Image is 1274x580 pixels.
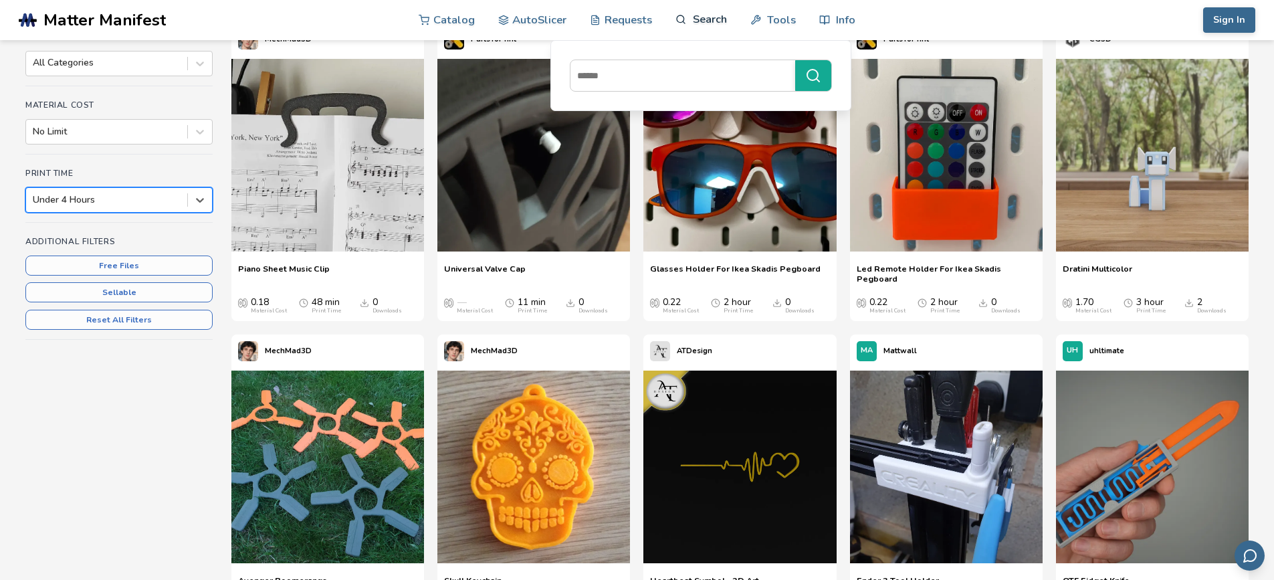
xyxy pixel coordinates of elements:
div: Print Time [1136,308,1166,314]
h4: Material Cost [25,100,213,110]
span: Downloads [1184,297,1194,308]
p: Mattwall [883,344,917,358]
span: Downloads [772,297,782,308]
div: 3 hour [1136,297,1166,314]
div: Downloads [991,308,1021,314]
p: uhltimate [1089,344,1124,358]
div: Print Time [518,308,547,314]
button: Free Files [25,256,213,276]
div: 2 hour [724,297,753,314]
span: Average Cost [857,297,866,308]
a: Universal Valve Cap [444,264,526,284]
a: Dratini Multicolor [1063,264,1132,284]
div: Material Cost [251,308,287,314]
span: Average Print Time [1124,297,1133,308]
div: 0.22 [663,297,699,314]
span: Downloads [360,297,369,308]
span: Average Print Time [711,297,720,308]
div: Material Cost [1075,308,1111,314]
span: Average Cost [650,297,659,308]
div: Downloads [785,308,815,314]
span: Average Cost [238,297,247,308]
span: Average Cost [1063,297,1072,308]
span: Downloads [566,297,575,308]
span: Matter Manifest [43,11,166,29]
h4: Print Time [25,169,213,178]
div: 1.70 [1075,297,1111,314]
span: UH [1067,347,1078,355]
div: 2 [1197,297,1227,314]
span: Average Print Time [299,297,308,308]
div: Downloads [1197,308,1227,314]
div: Material Cost [457,308,493,314]
div: 0 [785,297,815,314]
button: Send feedback via email [1235,541,1265,571]
button: Reset All Filters [25,310,213,330]
a: ATDesign's profileATDesign [643,334,719,368]
span: Average Print Time [505,297,514,308]
span: Downloads [978,297,988,308]
input: No Limit [33,126,35,137]
div: 0 [991,297,1021,314]
div: Print Time [724,308,753,314]
div: Print Time [312,308,341,314]
h4: Additional Filters [25,237,213,246]
div: 2 hour [930,297,960,314]
img: MechMad3D's profile [238,341,258,361]
a: Led Remote Holder For Ikea Skadis Pegboard [857,264,1036,284]
div: Material Cost [663,308,699,314]
div: Material Cost [869,308,906,314]
div: Downloads [578,308,608,314]
p: ATDesign [677,344,712,358]
p: MechMad3D [265,344,312,358]
div: 11 min [518,297,547,314]
h4: Categories [25,31,213,41]
a: MechMad3D's profileMechMad3D [437,334,524,368]
span: — [457,297,466,308]
a: Piano Sheet Music Clip [238,264,330,284]
img: ATDesign's profile [650,341,670,361]
div: 0 [578,297,608,314]
a: Glasses Holder For Ikea Skadis Pegboard [650,264,821,284]
div: 0.18 [251,297,287,314]
p: MechMad3D [471,344,518,358]
div: Print Time [930,308,960,314]
span: Average Cost [444,297,453,308]
button: Sign In [1203,7,1255,33]
div: Downloads [373,308,402,314]
div: 0.22 [869,297,906,314]
div: 0 [373,297,402,314]
div: 48 min [312,297,341,314]
span: Average Print Time [918,297,927,308]
button: Sellable [25,282,213,302]
img: MechMad3D's profile [444,341,464,361]
input: Under 4 Hours [33,195,35,205]
input: All Categories [33,58,35,68]
a: MechMad3D's profileMechMad3D [231,334,318,368]
span: MA [861,347,873,355]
